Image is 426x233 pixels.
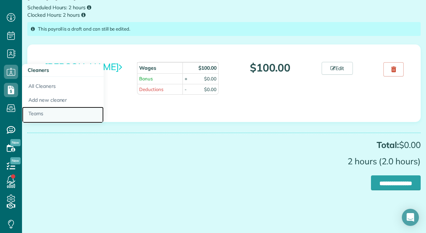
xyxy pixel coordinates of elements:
[137,84,182,95] td: Deductions
[204,86,217,93] div: $0.00
[28,67,49,73] span: Cleaners
[377,139,399,150] strong: Total:
[27,4,421,18] small: Scheduled Hours: 2 hours Clocked Hours: 2 hours
[402,209,419,226] div: Open Intercom Messenger
[22,77,104,93] a: All Cleaners
[185,75,187,82] div: +
[229,62,311,74] p: $100.00
[204,75,217,82] div: $0.00
[45,61,122,73] a: [PERSON_NAME]
[27,157,421,166] p: 2 hours (2.0 hours)
[10,157,21,164] span: New
[10,139,21,146] span: New
[139,65,156,71] strong: Wages
[27,140,421,149] p: $0.00
[198,65,217,71] strong: $100.00
[22,107,104,123] a: Teams
[27,22,421,36] div: This payroll is a draft and can still be edited.
[185,86,187,93] div: -
[22,93,104,107] a: Add new cleaner
[137,73,182,84] td: Bonus
[322,62,353,75] a: Edit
